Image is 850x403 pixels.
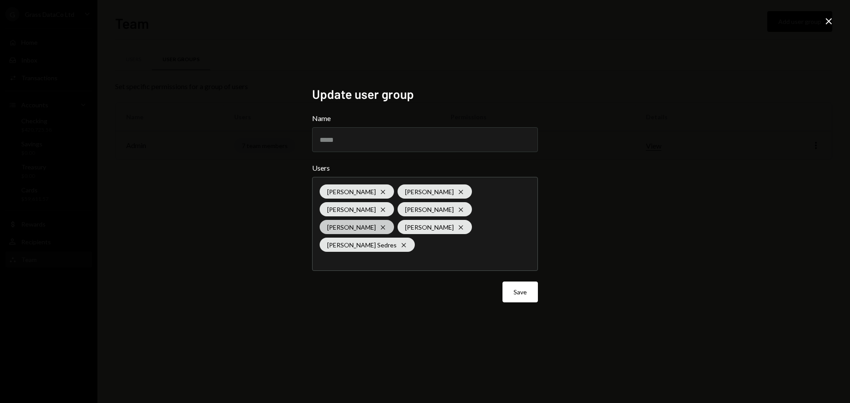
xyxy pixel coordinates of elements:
[398,220,472,234] div: [PERSON_NAME]
[312,113,538,124] label: Name
[320,220,394,234] div: [PERSON_NAME]
[320,184,394,199] div: [PERSON_NAME]
[320,238,415,252] div: [PERSON_NAME] Sedres
[312,163,538,173] label: Users
[320,202,394,216] div: [PERSON_NAME]
[398,202,472,216] div: [PERSON_NAME]
[312,86,538,103] h2: Update user group
[502,282,538,302] button: Save
[398,184,472,199] div: [PERSON_NAME]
